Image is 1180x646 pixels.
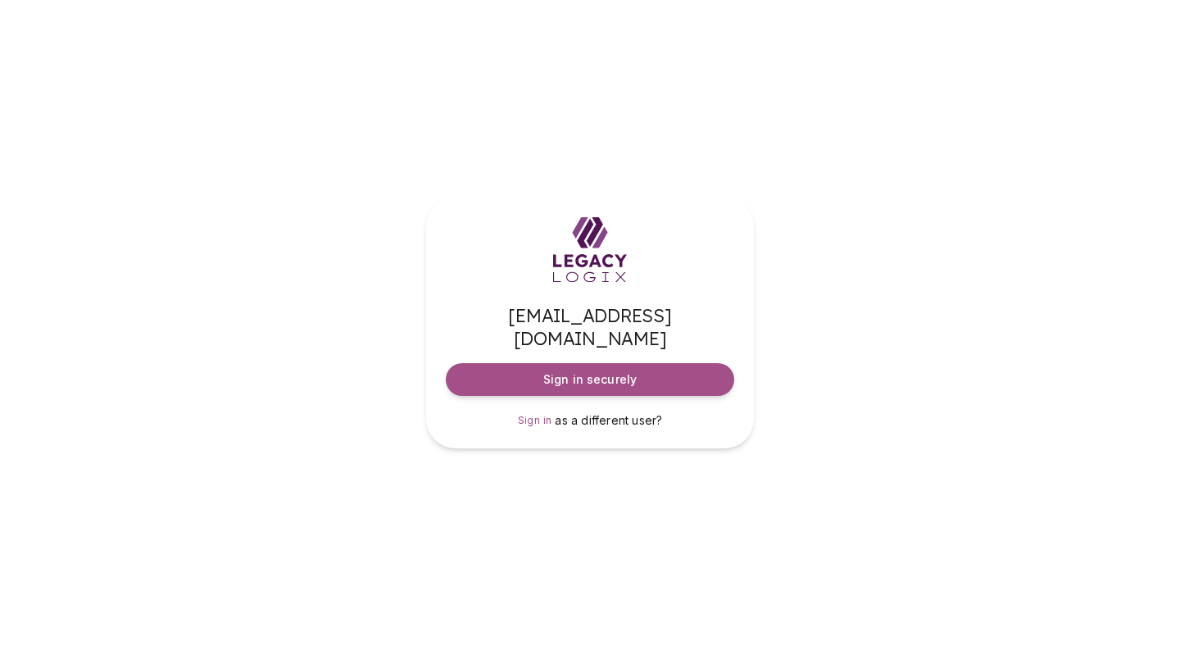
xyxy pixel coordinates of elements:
[555,413,662,427] span: as a different user?
[518,412,552,429] a: Sign in
[518,414,552,426] span: Sign in
[446,363,734,396] button: Sign in securely
[446,304,734,350] span: [EMAIL_ADDRESS][DOMAIN_NAME]
[543,371,637,388] span: Sign in securely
